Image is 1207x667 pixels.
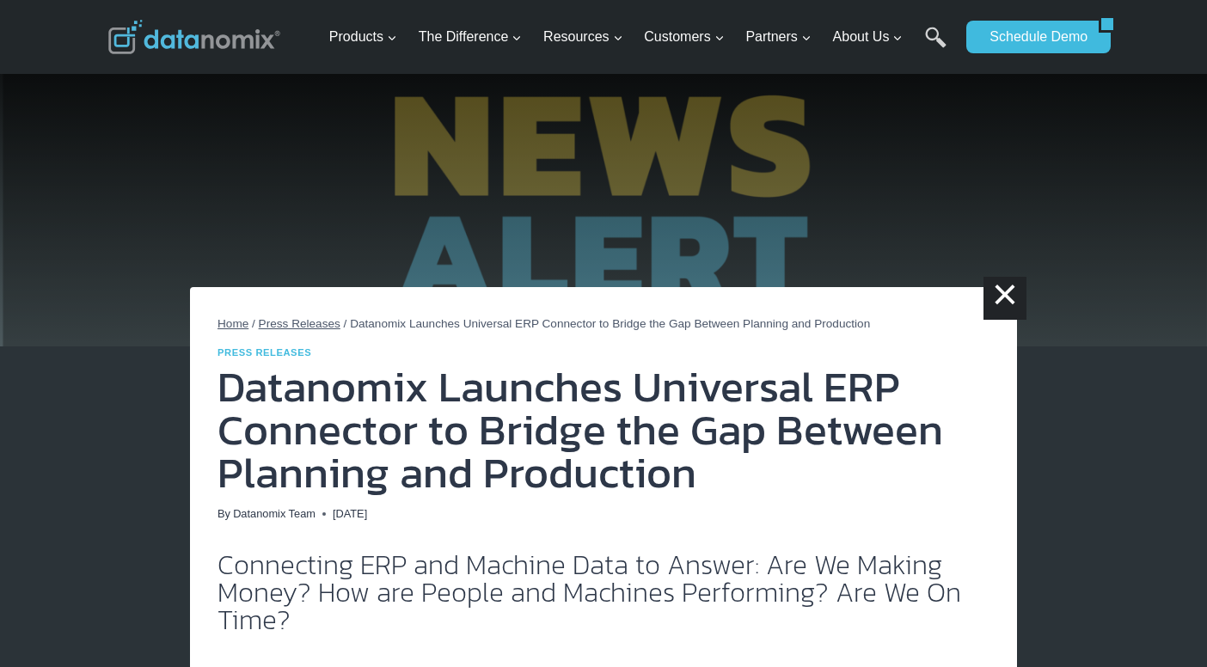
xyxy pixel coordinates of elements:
[252,317,255,330] span: /
[333,505,367,523] time: [DATE]
[218,365,989,494] h1: Datanomix Launches Universal ERP Connector to Bridge the Gap Between Planning and Production
[218,347,311,358] a: Press Releases
[218,317,248,330] a: Home
[925,27,947,65] a: Search
[218,551,989,633] h2: Connecting ERP and Machine Data to Answer: Are We Making Money? How are People and Machines Perfo...
[233,507,316,520] a: Datanomix Team
[259,317,340,330] a: Press Releases
[322,9,959,65] nav: Primary Navigation
[966,21,1099,53] a: Schedule Demo
[983,277,1026,320] a: ×
[543,26,622,48] span: Resources
[833,26,904,48] span: About Us
[419,26,523,48] span: The Difference
[344,317,347,330] span: /
[329,26,397,48] span: Products
[644,26,724,48] span: Customers
[745,26,811,48] span: Partners
[108,20,280,54] img: Datanomix
[350,317,870,330] span: Datanomix Launches Universal ERP Connector to Bridge the Gap Between Planning and Production
[218,315,989,333] nav: Breadcrumbs
[218,505,230,523] span: By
